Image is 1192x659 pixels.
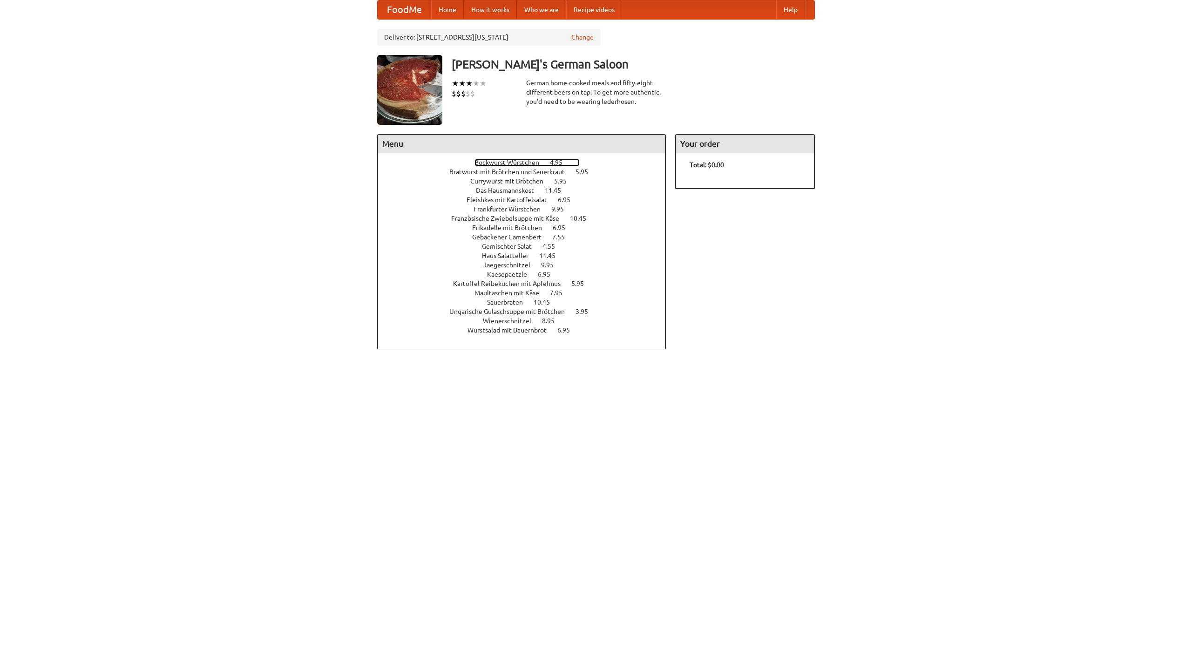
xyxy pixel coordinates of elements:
[480,78,487,88] li: ★
[472,233,582,241] a: Gebackener Camenbert 7.55
[517,0,566,19] a: Who we are
[550,289,572,297] span: 7.95
[534,299,559,306] span: 10.45
[472,233,551,241] span: Gebackener Camenbert
[467,196,556,204] span: Fleishkas mit Kartoffelsalat
[483,261,571,269] a: Jaegerschnitzel 9.95
[487,299,567,306] a: Sauerbraten 10.45
[467,196,588,204] a: Fleishkas mit Kartoffelsalat 6.95
[542,243,564,250] span: 4.55
[449,308,574,315] span: Ungarische Gulaschsuppe mit Brötchen
[474,289,580,297] a: Maultaschen mit Käse 7.95
[476,187,578,194] a: Das Hausmannskost 11.45
[467,326,587,334] a: Wurstsalad mit Bauernbrot 6.95
[453,280,570,287] span: Kartoffel Reibekuchen mit Apfelmus
[487,299,532,306] span: Sauerbraten
[377,29,601,46] div: Deliver to: [STREET_ADDRESS][US_STATE]
[470,177,553,185] span: Currywurst mit Brötchen
[449,308,605,315] a: Ungarische Gulaschsuppe mit Brötchen 3.95
[487,271,536,278] span: Kaesepaetzle
[474,205,550,213] span: Frankfurter Würstchen
[474,205,581,213] a: Frankfurter Würstchen 9.95
[466,88,470,99] li: $
[449,168,574,176] span: Bratwurst mit Brötchen und Sauerkraut
[453,280,601,287] a: Kartoffel Reibekuchen mit Apfelmus 5.95
[545,187,570,194] span: 11.45
[464,0,517,19] a: How it works
[576,308,597,315] span: 3.95
[487,271,568,278] a: Kaesepaetzle 6.95
[431,0,464,19] a: Home
[452,88,456,99] li: $
[690,161,724,169] b: Total: $0.00
[482,252,538,259] span: Haus Salatteller
[472,224,551,231] span: Frikadelle mit Brötchen
[550,159,572,166] span: 4.95
[451,215,603,222] a: Französische Zwiebelsuppe mit Käse 10.45
[476,187,543,194] span: Das Hausmannskost
[470,88,475,99] li: $
[576,168,597,176] span: 5.95
[377,55,442,125] img: angular.jpg
[483,317,541,325] span: Wienerschnitzel
[571,280,593,287] span: 5.95
[554,177,576,185] span: 5.95
[558,196,580,204] span: 6.95
[542,317,564,325] span: 8.95
[459,78,466,88] li: ★
[378,0,431,19] a: FoodMe
[472,224,582,231] a: Frikadelle mit Brötchen 6.95
[553,224,575,231] span: 6.95
[570,215,596,222] span: 10.45
[451,215,569,222] span: Französische Zwiebelsuppe mit Käse
[676,135,814,153] h4: Your order
[470,177,584,185] a: Currywurst mit Brötchen 5.95
[473,78,480,88] li: ★
[482,252,573,259] a: Haus Salatteller 11.45
[482,243,541,250] span: Gemischter Salat
[541,261,563,269] span: 9.95
[538,271,560,278] span: 6.95
[452,55,815,74] h3: [PERSON_NAME]'s German Saloon
[466,78,473,88] li: ★
[776,0,805,19] a: Help
[467,326,556,334] span: Wurstsalad mit Bauernbrot
[566,0,622,19] a: Recipe videos
[483,261,540,269] span: Jaegerschnitzel
[461,88,466,99] li: $
[539,252,565,259] span: 11.45
[456,88,461,99] li: $
[571,33,594,42] a: Change
[483,317,572,325] a: Wienerschnitzel 8.95
[474,289,549,297] span: Maultaschen mit Käse
[452,78,459,88] li: ★
[551,205,573,213] span: 9.95
[482,243,572,250] a: Gemischter Salat 4.55
[552,233,574,241] span: 7.55
[557,326,579,334] span: 6.95
[474,159,549,166] span: Bockwurst Würstchen
[449,168,605,176] a: Bratwurst mit Brötchen und Sauerkraut 5.95
[526,78,666,106] div: German home-cooked meals and fifty-eight different beers on tap. To get more authentic, you'd nee...
[474,159,580,166] a: Bockwurst Würstchen 4.95
[378,135,665,153] h4: Menu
